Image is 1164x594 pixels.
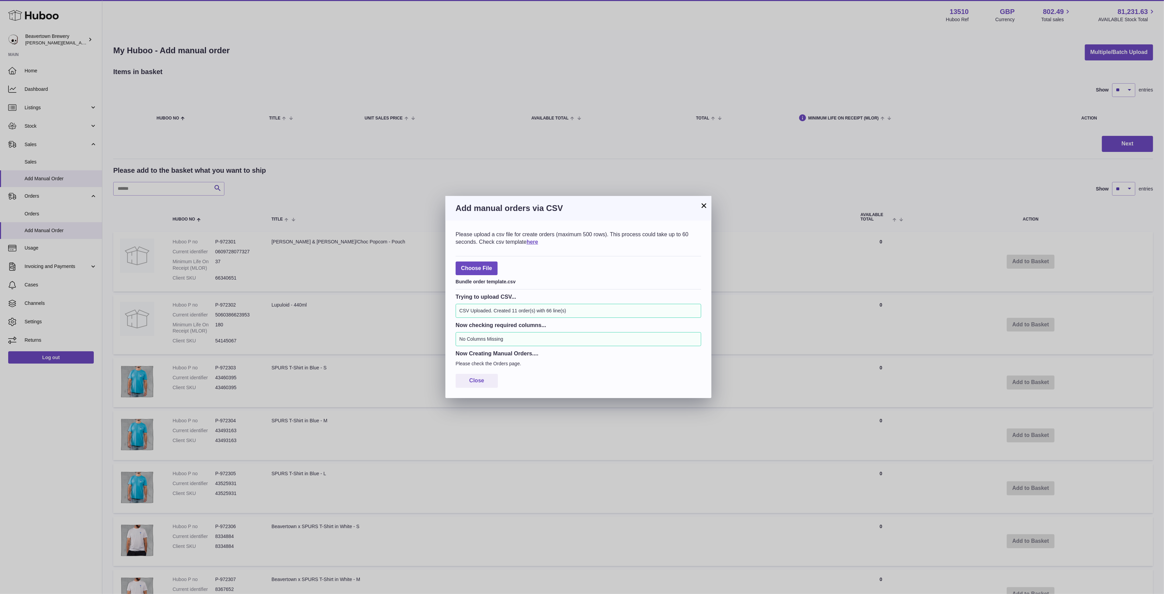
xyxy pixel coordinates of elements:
[456,374,498,388] button: Close
[456,360,701,367] p: Please check the Orders page.
[456,350,701,357] h3: Now Creating Manual Orders....
[456,293,701,300] h3: Trying to upload CSV...
[456,261,498,275] span: Choose File
[456,277,701,285] div: Bundle order template.csv
[700,201,708,210] button: ×
[469,378,484,383] span: Close
[456,231,701,245] div: Please upload a csv file for create orders (maximum 500 rows). This process could take up to 60 s...
[456,332,701,346] div: No Columns Missing
[456,203,701,214] h3: Add manual orders via CSV
[527,239,538,245] a: here
[456,321,701,329] h3: Now checking required columns...
[456,304,701,318] div: CSV Uploaded. Created 11 order(s) with 66 line(s)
